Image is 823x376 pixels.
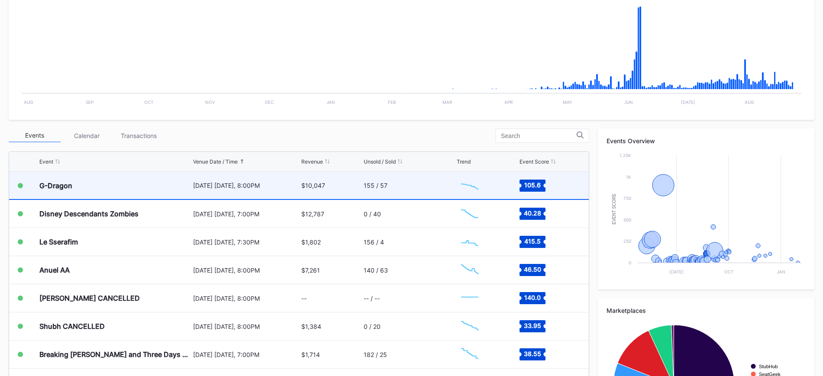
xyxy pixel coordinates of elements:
text: 33.95 [524,322,541,329]
div: $1,714 [301,351,320,358]
div: 0 / 40 [364,210,381,218]
div: Revenue [301,158,323,165]
div: $12,787 [301,210,324,218]
svg: Chart title [457,203,483,225]
text: 250 [623,238,631,244]
div: Shubh CANCELLED [39,322,105,331]
div: [DATE] [DATE], 8:00PM [193,295,299,302]
text: 500 [623,217,631,222]
div: 182 / 25 [364,351,387,358]
input: Search [501,132,577,139]
div: [DATE] [DATE], 7:00PM [193,210,299,218]
div: Breaking [PERSON_NAME] and Three Days Grace [39,350,191,359]
text: 105.6 [524,181,541,188]
text: 46.50 [524,266,541,273]
div: Transactions [113,129,165,142]
text: [DATE] [681,100,695,105]
text: Nov [205,100,215,105]
div: Trend [457,158,471,165]
div: [DATE] [DATE], 8:00PM [193,323,299,330]
div: Anuel AA [39,266,70,274]
div: -- / -- [364,295,380,302]
text: Apr [504,100,513,105]
text: StubHub [759,364,778,369]
text: Feb [388,100,396,105]
div: $7,261 [301,267,320,274]
div: 155 / 57 [364,182,387,189]
text: 140.0 [524,294,541,301]
text: 1k [626,174,631,180]
svg: Chart title [457,287,483,309]
text: Jan [326,100,335,105]
div: $1,802 [301,238,321,246]
text: 750 [623,196,631,201]
div: 156 / 4 [364,238,384,246]
div: Venue Date / Time [193,158,238,165]
svg: Chart title [457,315,483,337]
div: [PERSON_NAME] CANCELLED [39,294,140,302]
div: Events [9,129,61,142]
svg: Chart title [607,151,806,281]
div: [DATE] [DATE], 7:00PM [193,351,299,358]
svg: Chart title [457,259,483,281]
div: G-Dragon [39,181,72,190]
text: Mar [442,100,452,105]
div: Events Overview [607,137,806,145]
div: $1,384 [301,323,321,330]
div: -- [301,295,307,302]
text: Jun [624,100,633,105]
div: Unsold / Sold [364,158,396,165]
div: Event Score [520,158,549,165]
text: Aug [745,100,754,105]
div: $10,047 [301,182,325,189]
div: [DATE] [DATE], 8:00PM [193,182,299,189]
div: [DATE] [DATE], 8:00PM [193,267,299,274]
div: Disney Descendants Zombies [39,209,139,218]
text: 1.25k [620,153,631,158]
text: 0 [629,260,631,265]
div: Event [39,158,53,165]
div: Calendar [61,129,113,142]
div: 140 / 63 [364,267,388,274]
text: [DATE] [669,269,684,274]
text: 40.28 [524,209,541,217]
text: Sep [86,100,94,105]
svg: Chart title [457,231,483,253]
svg: Chart title [457,175,483,196]
text: Oct [144,100,153,105]
svg: Chart title [457,344,483,365]
text: 415.5 [524,238,541,245]
text: Aug [24,100,33,105]
text: Event Score [612,193,616,225]
div: Le Sserafim [39,238,78,246]
text: Oct [724,269,733,274]
div: Marketplaces [607,307,806,314]
div: [DATE] [DATE], 7:30PM [193,238,299,246]
text: Jan [777,269,785,274]
text: Dec [265,100,274,105]
div: 0 / 20 [364,323,381,330]
text: May [563,100,572,105]
text: 38.55 [524,350,541,357]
